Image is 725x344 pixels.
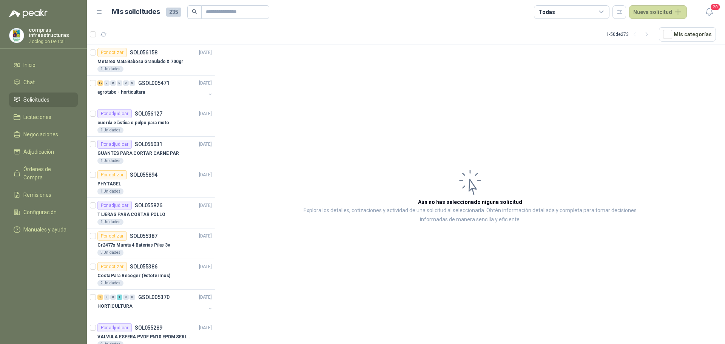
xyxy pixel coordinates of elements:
[87,198,215,228] a: Por adjudicarSOL055826[DATE] TIJERAS PARA CORTAR POLLO1 Unidades
[9,93,78,107] a: Solicitudes
[104,80,110,86] div: 0
[291,206,649,224] p: Explora los detalles, cotizaciones y actividad de una solicitud al seleccionarla. Obtén informaci...
[199,233,212,240] p: [DATE]
[23,96,49,104] span: Solicitudes
[659,27,716,42] button: Mís categorías
[135,325,162,330] p: SOL055289
[97,295,103,300] div: 1
[97,250,123,256] div: 3 Unidades
[97,242,170,249] p: Cr2477x Murata 4 Baterias Pilas 3v
[97,66,123,72] div: 1 Unidades
[97,58,183,65] p: Metarex Mata Babosa Granulado X 700gr
[97,280,123,286] div: 2 Unidades
[9,205,78,219] a: Configuración
[97,231,127,241] div: Por cotizar
[9,127,78,142] a: Negociaciones
[97,303,133,310] p: HORTICULTURA
[138,80,170,86] p: GSOL005471
[87,167,215,198] a: Por cotizarSOL055894[DATE] PHYTAGEL1 Unidades
[199,294,212,301] p: [DATE]
[97,333,191,341] p: VALVULA ESFERA PVDF PN10 EPDM SERIE EX D 25MM CEPEX64926TREME
[87,228,215,259] a: Por cotizarSOL055387[DATE] Cr2477x Murata 4 Baterias Pilas 3v3 Unidades
[192,9,197,14] span: search
[97,119,169,126] p: cuerda elástica o pulpo para moto
[117,80,122,86] div: 0
[199,141,212,148] p: [DATE]
[97,201,132,210] div: Por adjudicar
[97,219,123,225] div: 1 Unidades
[23,165,71,182] span: Órdenes de Compra
[138,295,170,300] p: GSOL005370
[9,145,78,159] a: Adjudicación
[97,272,170,279] p: Cesta Para Recoger (Ectotermos)
[110,295,116,300] div: 0
[97,48,127,57] div: Por cotizar
[418,198,522,206] h3: Aún no has seleccionado niguna solicitud
[97,89,145,96] p: agrotubo - horticultura
[23,191,51,199] span: Remisiones
[166,8,181,17] span: 235
[97,170,127,179] div: Por cotizar
[23,225,66,234] span: Manuales y ayuda
[123,80,129,86] div: 0
[97,79,213,103] a: 12 0 0 0 0 0 GSOL005471[DATE] agrotubo - horticultura
[9,75,78,89] a: Chat
[97,211,165,218] p: TIJERAS PARA CORTAR POLLO
[97,80,103,86] div: 12
[710,3,720,11] span: 20
[199,263,212,270] p: [DATE]
[199,49,212,56] p: [DATE]
[23,130,58,139] span: Negociaciones
[29,39,78,44] p: Zoologico De Cali
[87,45,215,76] a: Por cotizarSOL056158[DATE] Metarex Mata Babosa Granulado X 700gr1 Unidades
[97,127,123,133] div: 1 Unidades
[23,78,35,86] span: Chat
[97,140,132,149] div: Por adjudicar
[9,58,78,72] a: Inicio
[97,109,132,118] div: Por adjudicar
[87,137,215,167] a: Por adjudicarSOL056031[DATE] GUANTES PARA CORTAR CARNE PAR1 Unidades
[9,110,78,124] a: Licitaciones
[9,28,24,43] img: Company Logo
[97,188,123,194] div: 1 Unidades
[87,259,215,290] a: Por cotizarSOL055386[DATE] Cesta Para Recoger (Ectotermos)2 Unidades
[130,50,157,55] p: SOL056158
[135,203,162,208] p: SOL055826
[9,222,78,237] a: Manuales y ayuda
[629,5,687,19] button: Nueva solicitud
[104,295,110,300] div: 0
[123,295,129,300] div: 0
[199,171,212,179] p: [DATE]
[117,295,122,300] div: 1
[539,8,555,16] div: Todas
[9,188,78,202] a: Remisiones
[130,264,157,269] p: SOL055386
[130,172,157,177] p: SOL055894
[130,295,135,300] div: 0
[9,9,48,18] img: Logo peakr
[97,158,123,164] div: 1 Unidades
[199,324,212,332] p: [DATE]
[23,148,54,156] span: Adjudicación
[135,142,162,147] p: SOL056031
[199,80,212,87] p: [DATE]
[97,262,127,271] div: Por cotizar
[130,233,157,239] p: SOL055387
[199,202,212,209] p: [DATE]
[97,180,121,188] p: PHYTAGEL
[23,113,51,121] span: Licitaciones
[130,80,135,86] div: 0
[9,162,78,185] a: Órdenes de Compra
[702,5,716,19] button: 20
[29,27,78,38] p: compras infraestructuras
[23,61,35,69] span: Inicio
[110,80,116,86] div: 0
[199,110,212,117] p: [DATE]
[23,208,57,216] span: Configuración
[87,106,215,137] a: Por adjudicarSOL056127[DATE] cuerda elástica o pulpo para moto1 Unidades
[97,293,213,317] a: 1 0 0 1 0 0 GSOL005370[DATE] HORTICULTURA
[97,323,132,332] div: Por adjudicar
[97,150,179,157] p: GUANTES PARA CORTAR CARNE PAR
[606,28,653,40] div: 1 - 50 de 273
[112,6,160,17] h1: Mis solicitudes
